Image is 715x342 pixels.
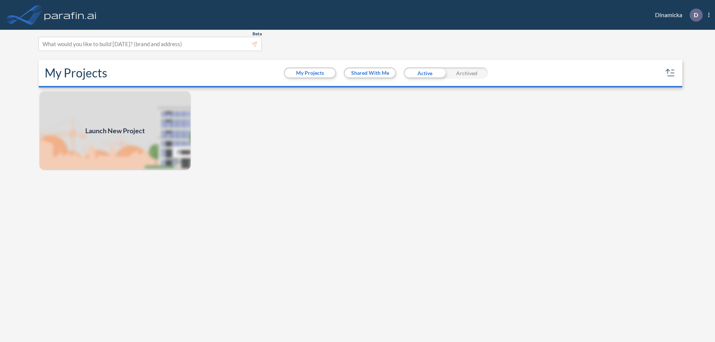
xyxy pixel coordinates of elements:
[644,9,709,22] div: Dinamicka
[664,67,676,79] button: sort
[39,90,191,171] a: Launch New Project
[45,66,107,80] h2: My Projects
[285,68,335,77] button: My Projects
[85,126,145,136] span: Launch New Project
[404,67,446,79] div: Active
[43,7,98,22] img: logo
[252,31,262,37] span: Beta
[446,67,488,79] div: Archived
[345,68,395,77] button: Shared With Me
[39,90,191,171] img: add
[694,12,698,18] p: D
